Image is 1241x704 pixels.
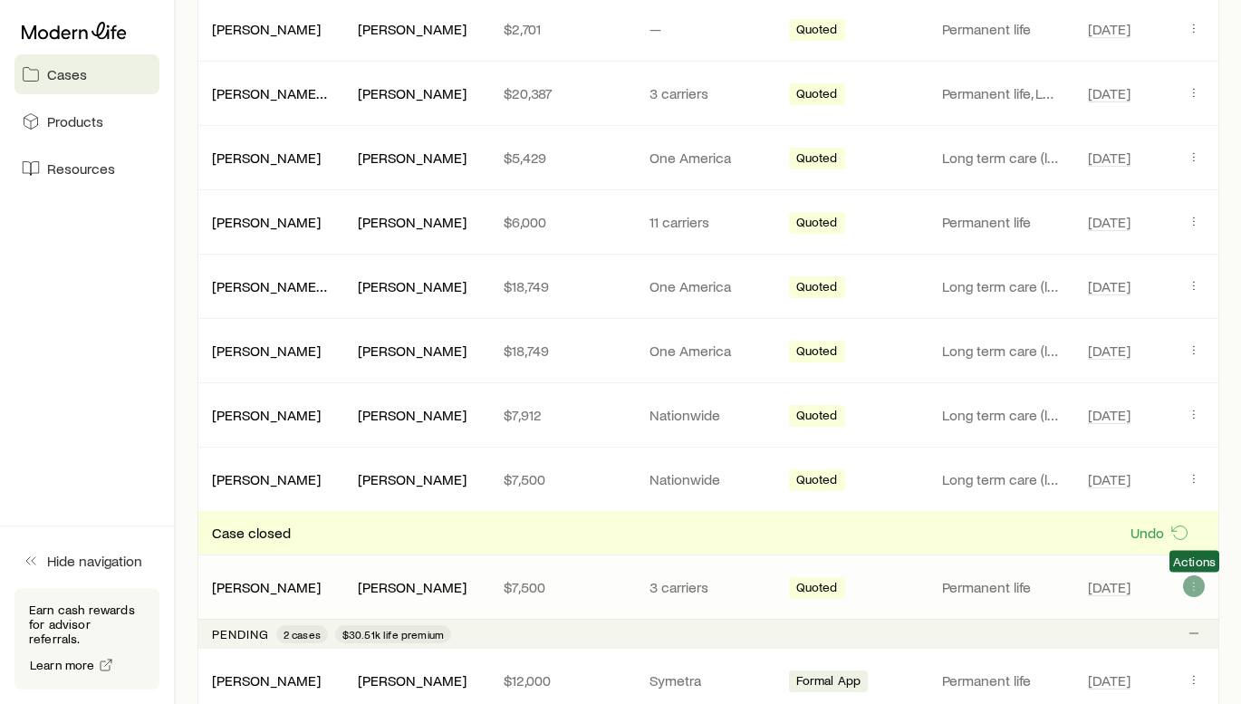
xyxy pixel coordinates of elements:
p: $7,500 [504,470,620,488]
span: Products [47,112,103,130]
a: [PERSON_NAME] & Elaibe [212,277,374,294]
a: [PERSON_NAME] [212,149,321,166]
div: [PERSON_NAME] & Elaibe [212,277,329,296]
p: Permanent life [942,671,1059,690]
a: [PERSON_NAME] [212,213,321,230]
div: [PERSON_NAME] [358,20,467,39]
span: Quoted [796,408,838,427]
p: 3 carriers [649,84,766,102]
p: One America [649,149,766,167]
p: Long term care (linked benefit) [942,470,1059,488]
p: One America [649,342,766,360]
div: [PERSON_NAME] [212,406,321,425]
div: [PERSON_NAME] [212,149,321,168]
span: Quoted [796,580,838,599]
span: Case closed [212,524,291,542]
div: [PERSON_NAME] [358,470,467,489]
p: Long term care (linked benefit) [942,342,1059,360]
div: [PERSON_NAME] [358,84,467,103]
a: Products [14,101,159,141]
p: Permanent life, Long term care (linked benefit) [942,84,1059,102]
div: [PERSON_NAME] [212,671,321,690]
span: Formal App [796,673,861,692]
p: Permanent life [942,20,1059,38]
p: Long term care (linked benefit) [942,277,1059,295]
p: $2,701 [504,20,620,38]
span: [DATE] [1088,84,1130,102]
p: Symetra [649,671,766,690]
div: [PERSON_NAME] [212,342,321,361]
a: [PERSON_NAME] [212,578,321,595]
div: [PERSON_NAME] [212,578,321,597]
button: Hide navigation [14,541,159,581]
div: [PERSON_NAME], [PERSON_NAME] & [PERSON_NAME] [212,84,329,103]
span: [DATE] [1088,277,1130,295]
p: Nationwide [649,406,766,424]
a: Resources [14,149,159,188]
p: Nationwide [649,470,766,488]
span: [DATE] [1088,671,1130,690]
p: Long term care (linked benefit) [942,406,1059,424]
p: — [649,20,766,38]
p: $5,429 [504,149,620,167]
span: Quoted [796,150,838,169]
a: [PERSON_NAME], [PERSON_NAME] & [PERSON_NAME] [212,84,559,101]
span: Quoted [796,279,838,298]
div: [PERSON_NAME] [212,20,321,39]
span: Quoted [796,472,838,491]
span: [DATE] [1088,578,1130,596]
span: Quoted [796,343,838,362]
div: [PERSON_NAME] [358,213,467,232]
span: [DATE] [1088,470,1130,488]
div: [PERSON_NAME] [358,342,467,361]
p: $18,749 [504,342,620,360]
div: [PERSON_NAME] [358,149,467,168]
p: $20,387 [504,84,620,102]
span: Cases [47,65,87,83]
p: Earn cash rewards for advisor referrals. [29,603,145,646]
p: $7,912 [504,406,620,424]
p: $12,000 [504,671,620,690]
div: [PERSON_NAME] [358,671,467,690]
span: Quoted [796,215,838,234]
a: [PERSON_NAME] [212,342,321,359]
a: [PERSON_NAME] [212,20,321,37]
p: Undo [1130,524,1164,542]
span: Quoted [796,86,838,105]
span: [DATE] [1088,342,1130,360]
p: 11 carriers [649,213,766,231]
p: 3 carriers [649,578,766,596]
a: Cases [14,54,159,94]
p: $6,000 [504,213,620,231]
span: Quoted [796,22,838,41]
p: Permanent life [942,213,1059,231]
p: Pending [212,627,269,641]
p: $18,749 [504,277,620,295]
button: Undo [1130,523,1190,544]
div: [PERSON_NAME] [358,406,467,425]
p: Long term care (linked benefit) [942,149,1059,167]
span: 2 cases [284,627,321,641]
div: [PERSON_NAME] [212,470,321,489]
span: [DATE] [1088,20,1130,38]
span: Actions [1173,555,1216,569]
div: [PERSON_NAME] [358,277,467,296]
span: [DATE] [1088,213,1130,231]
div: [PERSON_NAME] [358,578,467,597]
a: [PERSON_NAME] [212,470,321,487]
span: Hide navigation [47,552,142,570]
p: Permanent life [942,578,1059,596]
span: [DATE] [1088,149,1130,167]
a: [PERSON_NAME] [212,671,321,689]
div: [PERSON_NAME] [212,213,321,232]
span: [DATE] [1088,406,1130,424]
span: Resources [47,159,115,178]
a: [PERSON_NAME] [212,406,321,423]
span: Learn more [30,659,95,671]
div: Earn cash rewards for advisor referrals.Learn more [14,588,159,690]
span: $30.51k life premium [342,627,444,641]
p: $7,500 [504,578,620,596]
p: One America [649,277,766,295]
